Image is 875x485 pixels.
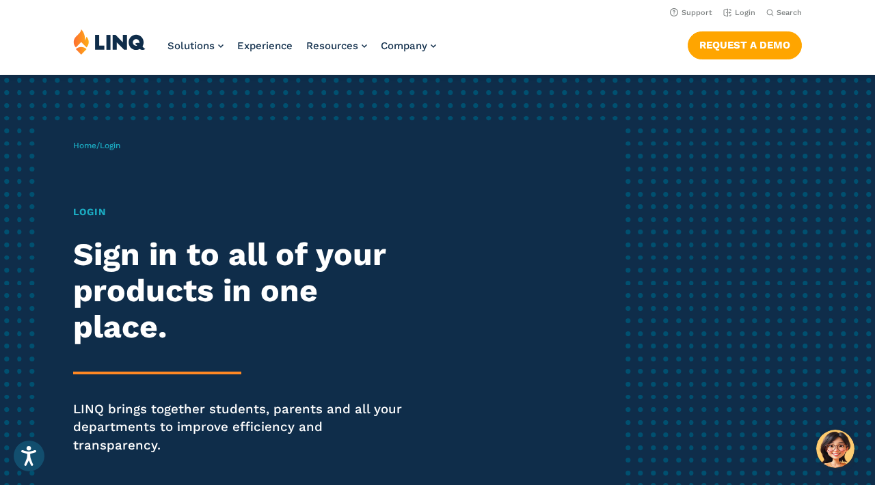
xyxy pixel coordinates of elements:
[167,29,436,74] nav: Primary Navigation
[73,141,120,150] span: /
[237,40,293,52] a: Experience
[766,8,802,18] button: Open Search Bar
[73,29,146,55] img: LINQ | K‑12 Software
[306,40,358,52] span: Resources
[816,430,854,468] button: Hello, have a question? Let’s chat.
[73,236,410,345] h2: Sign in to all of your products in one place.
[167,40,224,52] a: Solutions
[73,205,410,219] h1: Login
[381,40,436,52] a: Company
[167,40,215,52] span: Solutions
[688,31,802,59] a: Request a Demo
[306,40,367,52] a: Resources
[73,141,96,150] a: Home
[381,40,427,52] span: Company
[670,8,712,17] a: Support
[777,8,802,17] span: Search
[688,29,802,59] nav: Button Navigation
[723,8,755,17] a: Login
[100,141,120,150] span: Login
[73,400,410,455] p: LINQ brings together students, parents and all your departments to improve efficiency and transpa...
